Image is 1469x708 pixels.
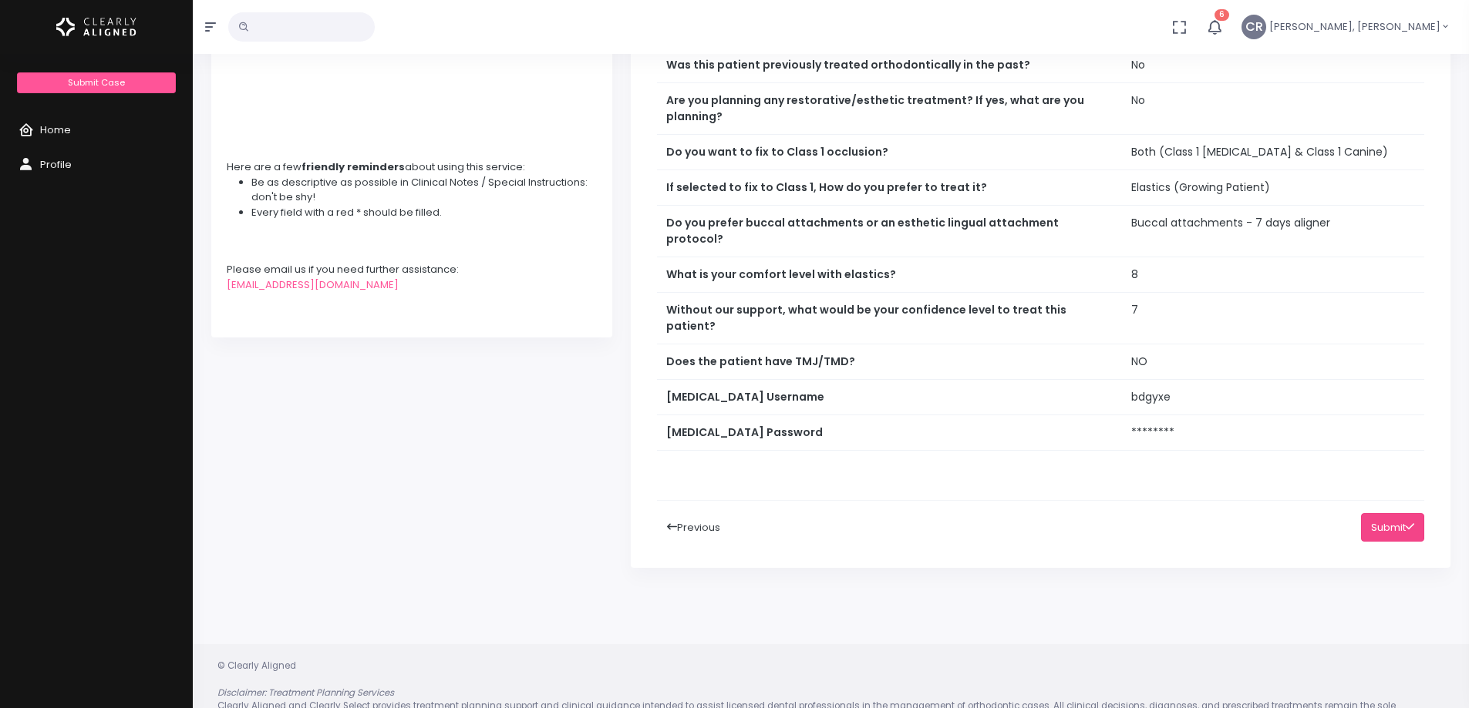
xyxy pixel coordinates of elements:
[227,262,597,277] div: Please email us if you need further assistance:
[657,135,1122,170] th: Do you want to fix to Class 1 occlusion?
[227,159,597,175] div: Here are a few about using this service:
[657,513,730,542] button: Previous
[17,72,175,93] a: Submit Case
[217,686,394,699] em: Disclaimer: Treatment Planning Services
[1122,206,1424,257] td: Buccal attachments - 7 days aligner
[251,205,597,220] li: Every field with a red * should be filled.
[1242,15,1266,39] span: CR
[657,415,1122,451] th: [MEDICAL_DATA] Password
[227,277,399,292] a: [EMAIL_ADDRESS][DOMAIN_NAME]
[657,48,1122,83] th: Was this patient previously treated orthodontically in the past?
[302,159,405,174] strong: friendly reminders
[68,76,125,89] span: Submit Case
[657,257,1122,293] th: What is your comfort level with elastics?
[40,157,72,172] span: Profile
[1361,513,1424,542] button: Submit
[56,11,136,43] img: Logo Horizontal
[251,175,597,205] li: Be as descriptive as possible in Clinical Notes / Special Instructions: don't be shy!
[1122,380,1424,415] td: bdgyxe
[657,344,1122,380] th: Does the patient have TMJ/TMD?
[657,83,1122,135] th: Are you planning any restorative/esthetic treatment? If yes, what are you planning?
[1269,19,1440,35] span: [PERSON_NAME], [PERSON_NAME]
[1215,9,1229,21] span: 6
[1122,170,1424,206] td: Elastics (Growing Patient)
[657,380,1122,415] th: [MEDICAL_DATA] Username
[40,122,71,137] span: Home
[1122,83,1424,135] td: No
[657,293,1122,344] th: Without our support, what would be your confidence level to treat this patient?
[1122,344,1424,380] td: NO
[657,206,1122,257] th: Do you prefer buccal attachments or an esthetic lingual attachment protocol?
[1122,293,1424,344] td: 7
[657,170,1122,206] th: If selected to fix to Class 1, How do you prefer to treat it?
[1122,135,1424,170] td: Both (Class 1 [MEDICAL_DATA] & Class 1 Canine)
[1122,48,1424,83] td: No
[1122,257,1424,293] td: 8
